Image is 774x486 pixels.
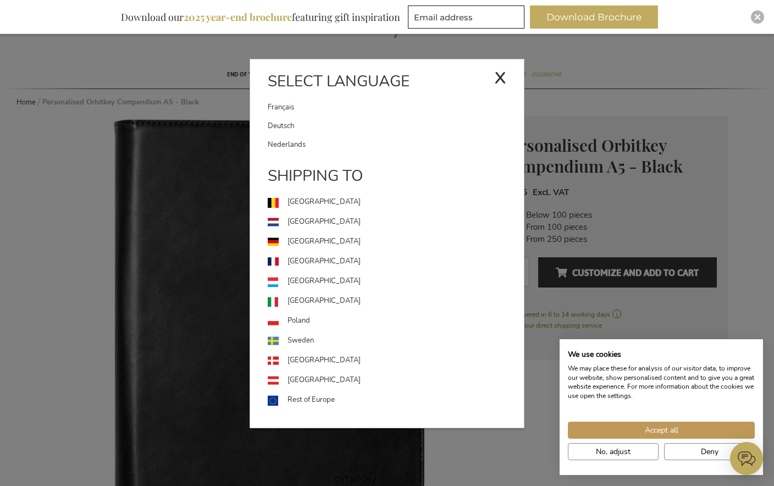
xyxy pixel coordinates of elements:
a: Rest of Europe [268,390,524,410]
b: 2025 year-end brochure [184,10,292,24]
input: Email address [408,5,524,29]
span: Deny [701,446,718,457]
a: [GEOGRAPHIC_DATA] [268,232,524,252]
div: Download our featuring gift inspiration [116,5,405,29]
a: Sweden [268,331,524,351]
a: Français [268,98,494,117]
button: Deny all cookies [664,443,755,460]
a: Poland [268,311,524,331]
a: Nederlands [268,135,524,154]
button: Accept all cookies [568,422,755,439]
form: marketing offers and promotions [408,5,528,32]
a: [GEOGRAPHIC_DATA] [268,351,524,371]
iframe: belco-activator-frame [730,442,763,475]
a: [GEOGRAPHIC_DATA] [268,272,524,291]
a: [GEOGRAPHIC_DATA] [268,212,524,232]
a: Deutsch [268,117,524,135]
span: Accept all [645,424,678,436]
a: [GEOGRAPHIC_DATA] [268,371,524,390]
a: [GEOGRAPHIC_DATA] [268,252,524,272]
p: We may place these for analysis of our visitor data, to improve our website, show personalised co... [568,364,755,401]
button: Download Brochure [530,5,658,29]
img: Close [754,14,761,20]
a: [GEOGRAPHIC_DATA] [268,291,524,311]
span: No, adjust [596,446,631,457]
button: Adjust cookie preferences [568,443,659,460]
h2: We use cookies [568,350,755,360]
div: Select language [250,70,524,98]
div: Close [751,10,764,24]
div: Shipping to [250,165,524,192]
a: [GEOGRAPHIC_DATA] [268,192,524,212]
div: x [494,60,506,93]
